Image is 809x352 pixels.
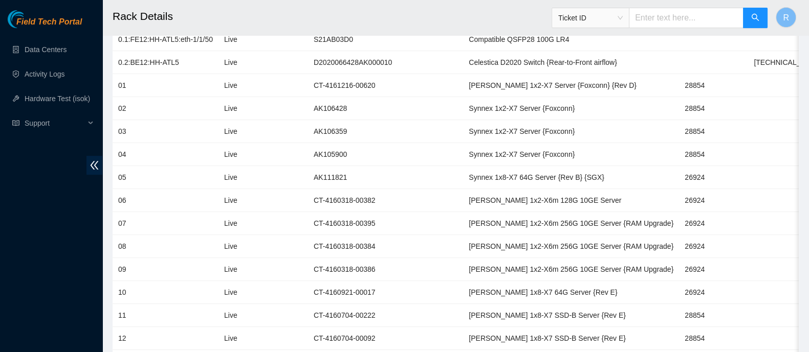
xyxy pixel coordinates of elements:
td: 01 [113,74,218,97]
td: 28854 [679,120,748,143]
td: Live [218,235,258,258]
td: 05 [113,166,218,189]
td: [PERSON_NAME] 1x8-X7 SSD-B Server {Rev E} [463,304,679,327]
td: AK106359 [308,120,463,143]
td: Live [218,304,258,327]
td: 26924 [679,258,748,281]
td: Synnex 1x2-X7 Server {Foxconn} [463,120,679,143]
td: 08 [113,235,218,258]
td: 07 [113,212,218,235]
td: [PERSON_NAME] 1x2-X6m 256G 10GE Server {RAM Upgrade} [463,258,679,281]
td: 26924 [679,189,748,212]
td: 0.1:FE12:HH-ATL5:eth-1/1/50 [113,28,218,51]
td: [PERSON_NAME] 1x2-X6m 128G 10GE Server [463,189,679,212]
td: 26924 [679,281,748,304]
td: 02 [113,97,218,120]
td: 26924 [679,235,748,258]
td: Live [218,281,258,304]
td: CT-4160318-00382 [308,189,463,212]
td: 03 [113,120,218,143]
input: Enter text here... [629,8,744,28]
td: CT-4160704-00222 [308,304,463,327]
a: Hardware Test (isok) [25,95,90,103]
td: Synnex 1x2-X7 Server {Foxconn} [463,97,679,120]
td: 11 [113,304,218,327]
td: AK106428 [308,97,463,120]
td: Live [218,166,258,189]
td: 12 [113,327,218,350]
td: [PERSON_NAME] 1x8-X7 SSD-B Server {Rev E} [463,327,679,350]
td: 28854 [679,327,748,350]
td: CT-4160921-00017 [308,281,463,304]
td: Live [218,97,258,120]
td: 10 [113,281,218,304]
span: double-left [86,156,102,175]
td: D2020066428AK000010 [308,51,463,74]
td: Live [218,258,258,281]
td: 04 [113,143,218,166]
td: [PERSON_NAME] 1x2-X6m 256G 10GE Server {RAM Upgrade} [463,235,679,258]
td: Live [218,189,258,212]
span: read [12,120,19,127]
a: Activity Logs [25,70,65,78]
td: Live [218,327,258,350]
button: R [776,7,796,28]
td: Celestica D2020 Switch {Rear-to-Front airflow} [463,51,679,74]
span: Support [25,113,85,133]
td: Live [218,143,258,166]
td: [PERSON_NAME] 1x2-X7 Server {Foxconn} {Rev D} [463,74,679,97]
td: 26924 [679,166,748,189]
td: Synnex 1x8-X7 64G Server {Rev B} {SGX} [463,166,679,189]
td: 26924 [679,212,748,235]
td: [PERSON_NAME] 1x2-X6m 256G 10GE Server {RAM Upgrade} [463,212,679,235]
td: AK111821 [308,166,463,189]
td: Live [218,51,258,74]
td: CT-4160318-00395 [308,212,463,235]
span: Field Tech Portal [16,17,82,27]
td: 28854 [679,143,748,166]
td: Live [218,74,258,97]
td: 0.2:BE12:HH-ATL5 [113,51,218,74]
td: [PERSON_NAME] 1x8-X7 64G Server {Rev E} [463,281,679,304]
td: 28854 [679,97,748,120]
td: AK105900 [308,143,463,166]
td: CT-4160704-00092 [308,327,463,350]
span: R [783,11,789,24]
td: CT-4161216-00620 [308,74,463,97]
td: S21AB03D0 [308,28,463,51]
td: Synnex 1x2-X7 Server {Foxconn} [463,143,679,166]
td: Live [218,28,258,51]
td: Live [218,212,258,235]
td: 06 [113,189,218,212]
td: CT-4160318-00386 [308,258,463,281]
button: search [743,8,768,28]
a: Akamai TechnologiesField Tech Portal [8,18,82,32]
td: Compatible QSFP28 100G LR4 [463,28,679,51]
td: Live [218,120,258,143]
td: 09 [113,258,218,281]
span: search [751,13,759,23]
img: Akamai Technologies [8,10,52,28]
td: 28854 [679,304,748,327]
td: 28854 [679,74,748,97]
span: Ticket ID [558,10,623,26]
td: CT-4160318-00384 [308,235,463,258]
a: Data Centers [25,45,67,54]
